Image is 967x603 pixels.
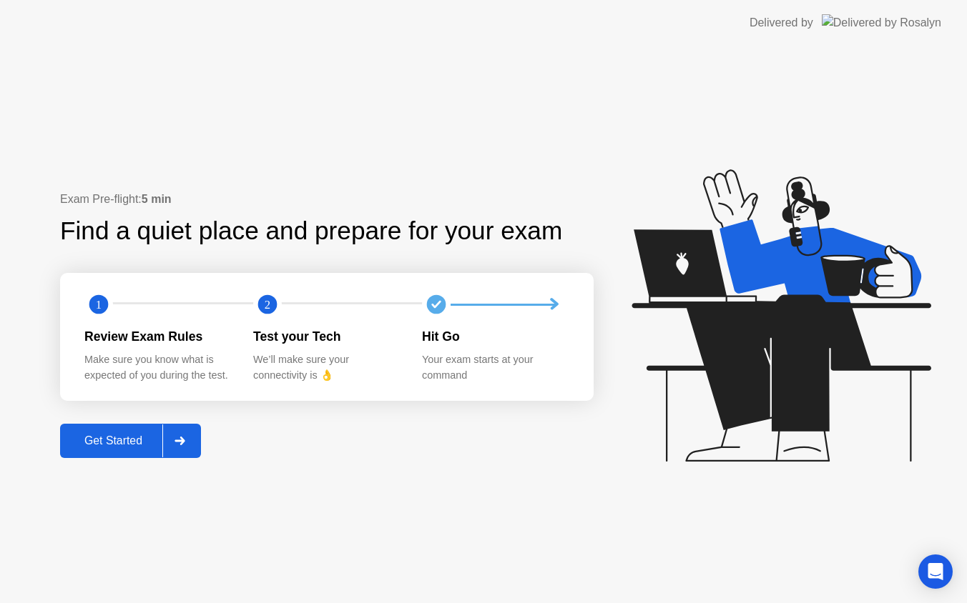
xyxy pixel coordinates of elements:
[60,191,594,208] div: Exam Pre-flight:
[84,327,230,346] div: Review Exam Rules
[64,434,162,447] div: Get Started
[422,352,568,383] div: Your exam starts at your command
[84,352,230,383] div: Make sure you know what is expected of you during the test.
[750,14,813,31] div: Delivered by
[142,193,172,205] b: 5 min
[60,212,564,250] div: Find a quiet place and prepare for your exam
[422,327,568,346] div: Hit Go
[96,298,102,312] text: 1
[822,14,941,31] img: Delivered by Rosalyn
[253,327,399,346] div: Test your Tech
[918,554,953,589] div: Open Intercom Messenger
[265,298,270,312] text: 2
[253,352,399,383] div: We’ll make sure your connectivity is 👌
[60,424,201,458] button: Get Started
